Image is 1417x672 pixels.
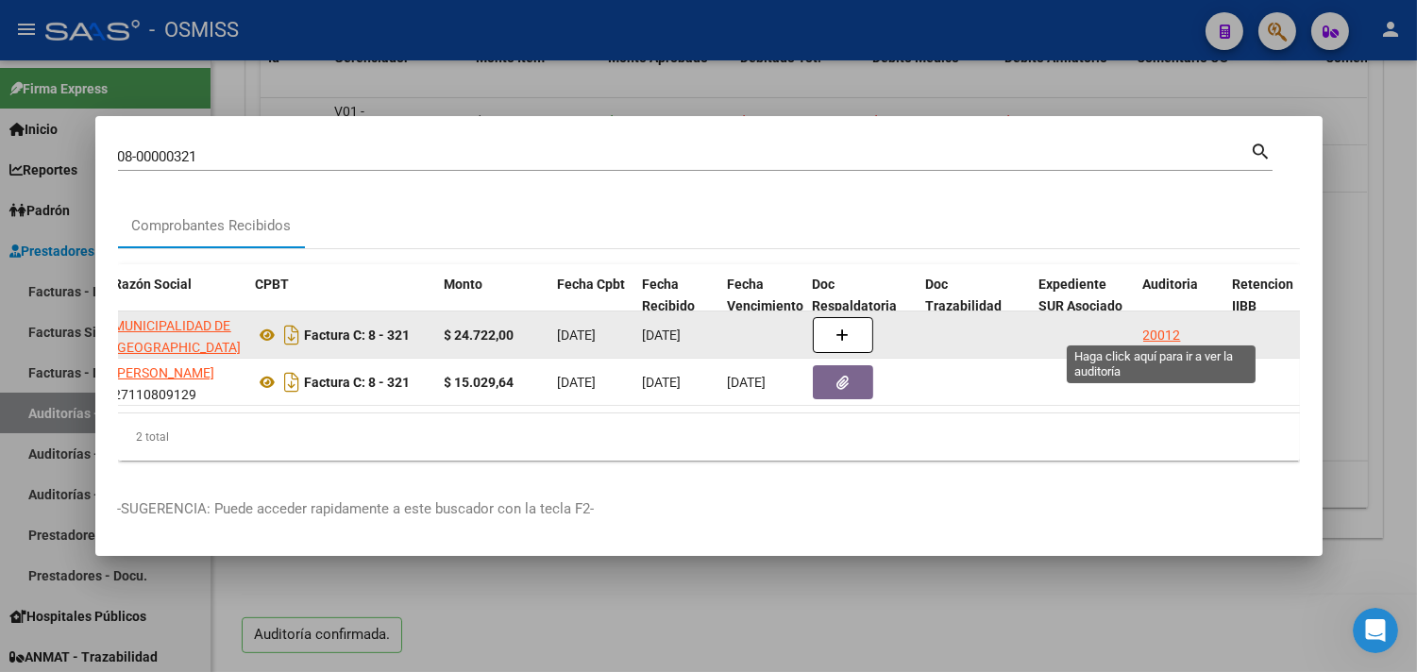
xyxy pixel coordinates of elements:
[118,413,1300,461] div: 2 total
[813,277,898,313] span: Doc Respaldatoria
[118,498,1300,520] p: -SUGERENCIA: Puede acceder rapidamente a este buscador con la tecla F2-
[1233,277,1294,313] span: Retencion IIBB
[305,328,411,343] strong: Factura C: 8 - 321
[114,362,241,402] div: 27110809129
[728,375,767,390] span: [DATE]
[1353,608,1398,653] iframe: Intercom live chat
[728,277,804,313] span: Fecha Vencimiento
[445,375,515,390] strong: $ 15.029,64
[445,328,515,343] strong: $ 24.722,00
[558,277,626,292] span: Fecha Cpbt
[132,215,292,237] div: Comprobantes Recibidos
[107,264,248,347] datatable-header-cell: Razón Social
[1143,277,1199,292] span: Auditoria
[114,277,193,292] span: Razón Social
[926,277,1003,313] span: Doc Trazabilidad
[114,365,215,380] span: [PERSON_NAME]
[114,318,242,355] span: MUNICIPALIDAD DE [GEOGRAPHIC_DATA]
[256,277,290,292] span: CPBT
[558,375,597,390] span: [DATE]
[305,375,411,390] strong: Factura C: 8 - 321
[1039,277,1123,313] span: Expediente SUR Asociado
[114,315,241,355] div: 34999257560
[248,264,437,347] datatable-header-cell: CPBT
[643,328,682,343] span: [DATE]
[437,264,550,347] datatable-header-cell: Monto
[558,328,597,343] span: [DATE]
[1136,264,1225,347] datatable-header-cell: Auditoria
[1032,264,1136,347] datatable-header-cell: Expediente SUR Asociado
[280,367,305,397] i: Descargar documento
[445,277,483,292] span: Monto
[919,264,1032,347] datatable-header-cell: Doc Trazabilidad
[1225,264,1301,347] datatable-header-cell: Retencion IIBB
[643,375,682,390] span: [DATE]
[1143,325,1181,346] div: 20012
[550,264,635,347] datatable-header-cell: Fecha Cpbt
[643,277,696,313] span: Fecha Recibido
[720,264,805,347] datatable-header-cell: Fecha Vencimiento
[280,320,305,350] i: Descargar documento
[635,264,720,347] datatable-header-cell: Fecha Recibido
[1251,139,1273,161] mat-icon: search
[805,264,919,347] datatable-header-cell: Doc Respaldatoria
